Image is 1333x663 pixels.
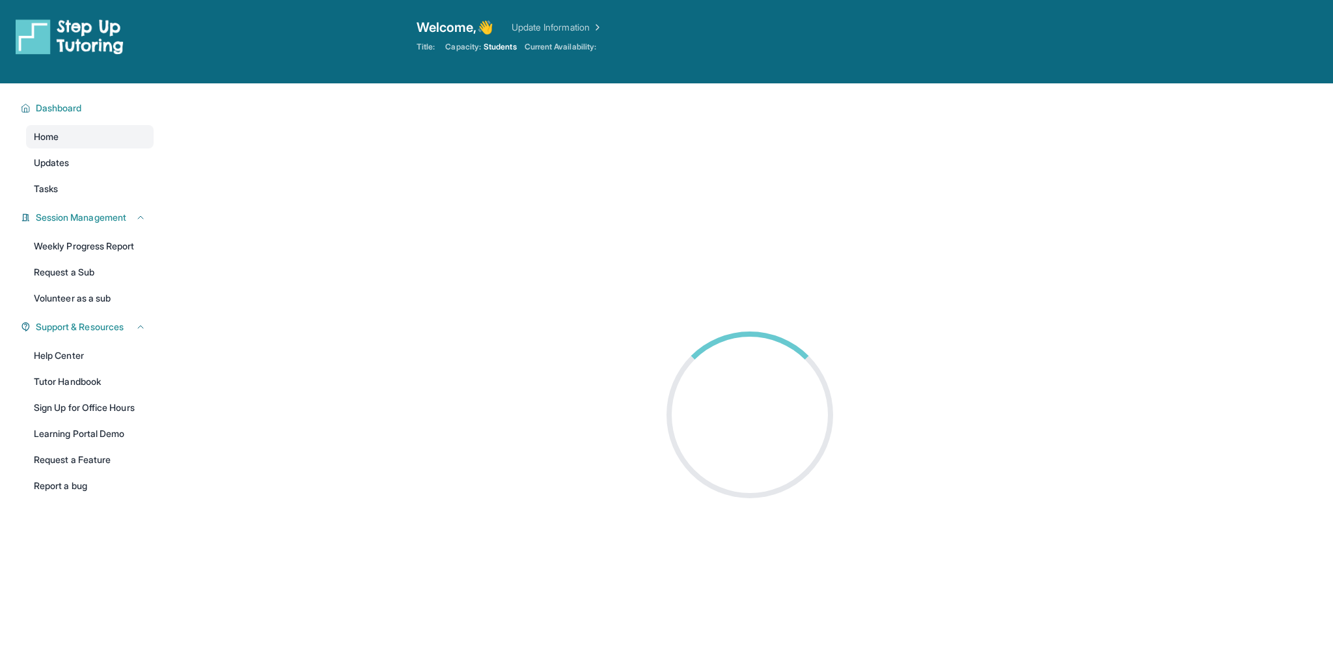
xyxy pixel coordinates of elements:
[26,177,154,201] a: Tasks
[512,21,603,34] a: Update Information
[34,130,59,143] span: Home
[36,102,82,115] span: Dashboard
[16,18,124,55] img: logo
[26,370,154,393] a: Tutor Handbook
[26,125,154,148] a: Home
[484,42,517,52] span: Students
[26,396,154,419] a: Sign Up for Office Hours
[26,287,154,310] a: Volunteer as a sub
[34,182,58,195] span: Tasks
[26,422,154,445] a: Learning Portal Demo
[36,211,126,224] span: Session Management
[26,474,154,498] a: Report a bug
[31,320,146,333] button: Support & Resources
[445,42,481,52] span: Capacity:
[31,102,146,115] button: Dashboard
[36,320,124,333] span: Support & Resources
[26,448,154,472] a: Request a Feature
[26,151,154,175] a: Updates
[417,18,493,36] span: Welcome, 👋
[525,42,596,52] span: Current Availability:
[590,21,603,34] img: Chevron Right
[26,344,154,367] a: Help Center
[417,42,435,52] span: Title:
[26,261,154,284] a: Request a Sub
[26,234,154,258] a: Weekly Progress Report
[31,211,146,224] button: Session Management
[34,156,70,169] span: Updates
